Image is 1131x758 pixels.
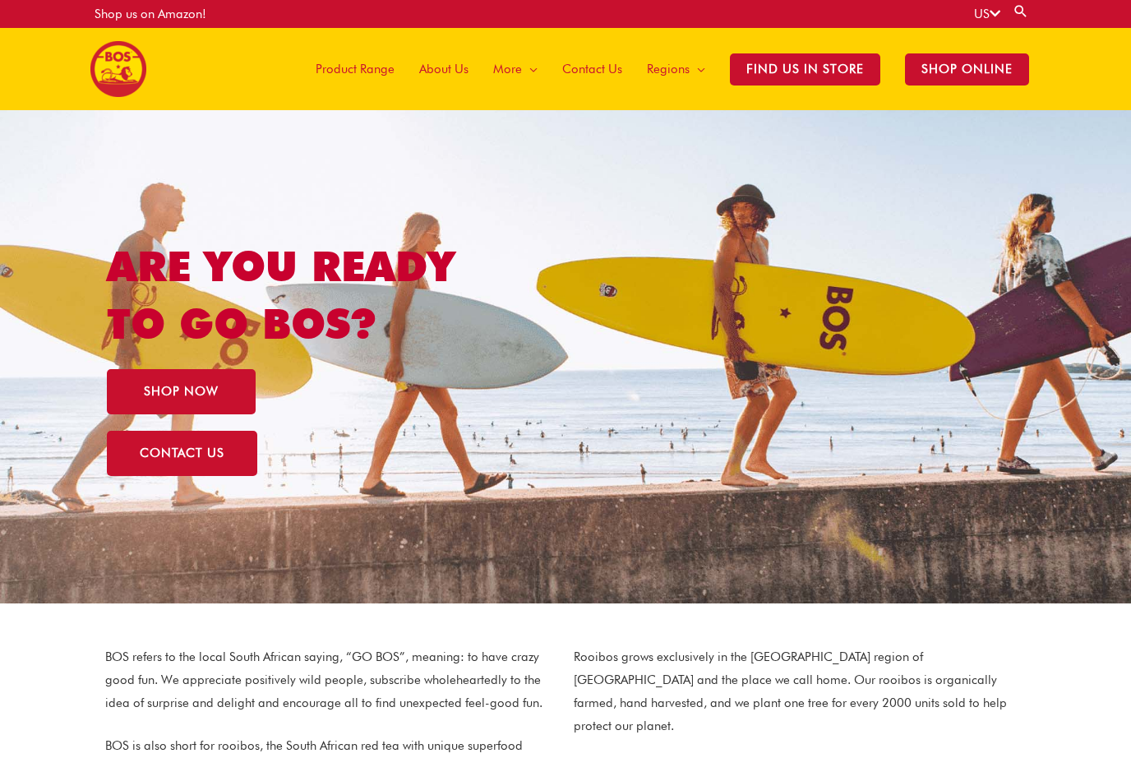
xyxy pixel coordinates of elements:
span: CONTACT US [140,447,224,460]
a: Search button [1013,3,1029,19]
a: Find Us in Store [718,28,893,110]
a: More [481,28,550,110]
a: SHOP NOW [107,369,256,414]
a: Product Range [303,28,407,110]
p: BOS refers to the local South African saying, “GO BOS”, meaning: to have crazy good fun. We appre... [105,646,557,715]
span: About Us [419,44,469,94]
img: BOS United States [90,41,146,97]
span: Contact Us [562,44,622,94]
a: Regions [635,28,718,110]
a: Contact Us [550,28,635,110]
a: SHOP ONLINE [893,28,1041,110]
span: Regions [647,44,690,94]
a: About Us [407,28,481,110]
p: Rooibos grows exclusively in the [GEOGRAPHIC_DATA] region of [GEOGRAPHIC_DATA] and the place we c... [574,646,1026,737]
a: CONTACT US [107,431,257,476]
h1: ARE YOU READY TO GO BOS? [107,238,522,353]
nav: Site Navigation [291,28,1041,110]
span: More [493,44,522,94]
span: Product Range [316,44,395,94]
span: SHOP ONLINE [905,53,1029,86]
span: SHOP NOW [144,386,219,398]
a: US [974,7,1000,21]
span: Find Us in Store [730,53,880,86]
